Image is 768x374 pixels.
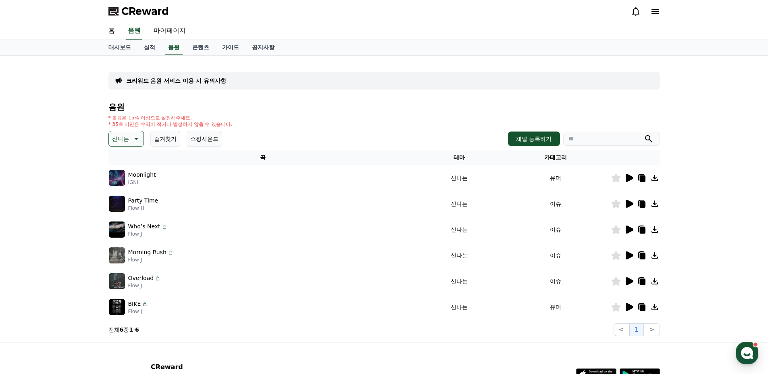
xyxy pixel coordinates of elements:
[108,102,660,111] h4: 음원
[501,294,610,320] td: 유머
[165,40,183,55] a: 음원
[147,23,192,40] a: 마이페이지
[644,323,660,336] button: >
[128,308,148,315] p: Flow J
[128,231,168,237] p: Flow J
[417,191,501,217] td: 신나는
[501,150,610,165] th: 카테고리
[112,133,129,144] p: 신나는
[417,165,501,191] td: 신나는
[109,196,125,212] img: music
[417,268,501,294] td: 신나는
[186,40,216,55] a: 콘텐츠
[108,5,169,18] a: CReward
[128,171,156,179] p: Moonlight
[501,268,610,294] td: 이슈
[417,150,501,165] th: 테마
[121,5,169,18] span: CReward
[128,300,141,308] p: BIKE
[128,274,154,282] p: Overload
[109,221,125,238] img: music
[501,191,610,217] td: 이슈
[128,205,158,211] p: Flow H
[150,131,180,147] button: 즐겨찾기
[128,196,158,205] p: Party Time
[108,131,144,147] button: 신나는
[128,248,167,257] p: Morning Rush
[151,362,249,372] p: CReward
[614,323,629,336] button: <
[120,326,124,333] strong: 6
[128,179,156,186] p: IGNI
[187,131,222,147] button: 쇼핑사운드
[109,299,125,315] img: music
[108,115,233,121] p: * 볼륨은 15% 이상으로 설정해주세요.
[501,242,610,268] td: 이슈
[216,40,246,55] a: 가이드
[109,273,125,289] img: music
[109,247,125,263] img: music
[128,282,161,289] p: Flow J
[508,132,560,146] button: 채널 등록하기
[102,23,121,40] a: 홈
[417,294,501,320] td: 신나는
[129,326,133,333] strong: 1
[501,165,610,191] td: 유머
[417,242,501,268] td: 신나는
[417,217,501,242] td: 신나는
[128,257,174,263] p: Flow J
[629,323,644,336] button: 1
[246,40,281,55] a: 공지사항
[501,217,610,242] td: 이슈
[128,222,160,231] p: Who’s Next
[126,77,226,85] a: 크리워드 음원 서비스 이용 시 유의사항
[108,121,233,127] p: * 35초 미만은 수익이 적거나 발생하지 않을 수 있습니다.
[126,23,142,40] a: 음원
[102,40,137,55] a: 대시보드
[108,150,418,165] th: 곡
[109,170,125,186] img: music
[135,326,139,333] strong: 6
[108,326,139,334] p: 전체 중 -
[137,40,162,55] a: 실적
